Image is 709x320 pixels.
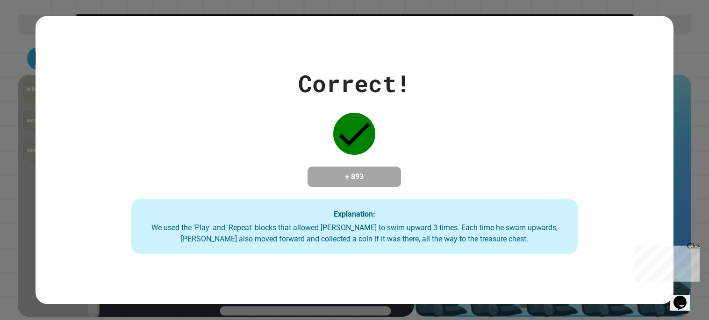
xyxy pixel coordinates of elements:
[4,4,64,59] div: Chat with us now!Close
[141,222,569,245] div: We used the 'Play' and 'Repeat' blocks that allowed [PERSON_NAME] to swim upward 3 times. Each ti...
[334,210,375,218] strong: Explanation:
[298,66,410,101] div: Correct!
[317,171,392,182] h4: + 893
[670,283,700,311] iframe: chat widget
[631,242,700,282] iframe: chat widget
